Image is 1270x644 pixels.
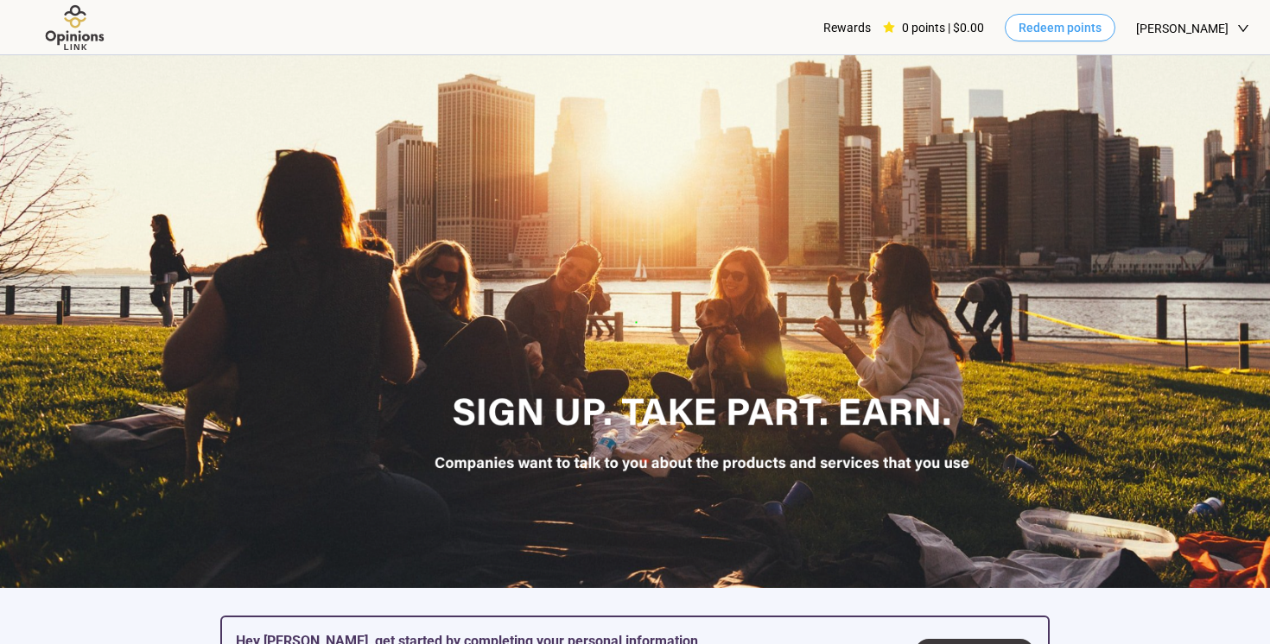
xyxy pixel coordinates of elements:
[883,22,895,34] span: star
[1005,14,1115,41] button: Redeem points
[1237,22,1249,35] span: down
[1019,18,1102,37] span: Redeem points
[1136,1,1229,56] span: [PERSON_NAME]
